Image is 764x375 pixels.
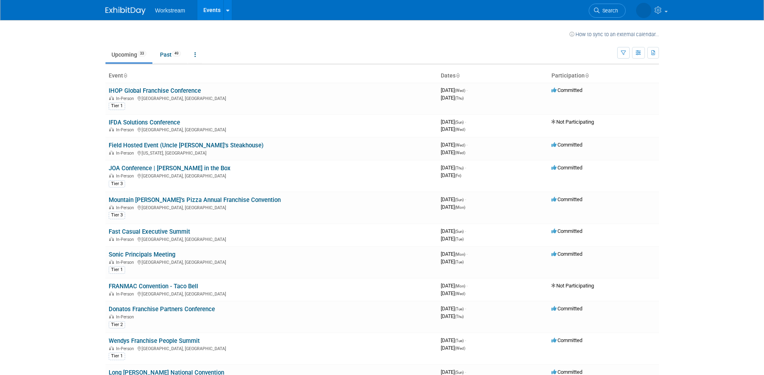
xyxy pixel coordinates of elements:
img: In-Person Event [109,151,114,155]
span: (Sun) [455,198,464,202]
a: IFDA Solutions Conference [109,119,180,126]
div: [GEOGRAPHIC_DATA], [GEOGRAPHIC_DATA] [109,290,434,297]
span: [DATE] [441,251,468,257]
span: [DATE] [441,228,466,234]
span: [DATE] [441,306,466,312]
span: - [466,87,468,93]
span: - [466,142,468,148]
span: In-Person [116,151,136,156]
span: In-Person [116,173,136,179]
img: ExhibitDay [105,7,146,15]
span: [DATE] [441,119,466,125]
span: In-Person [116,237,136,242]
span: [DATE] [441,142,468,148]
a: Upcoming33 [105,47,152,62]
a: Sort by Start Date [456,72,460,79]
a: Wendys Franchise People Summit [109,337,200,344]
a: Fast Casual Executive Summit [109,228,190,235]
a: Sonic Principals Meeting [109,251,175,258]
span: Committed [551,306,582,312]
a: Donatos Franchise Partners Conference [109,306,215,313]
div: [GEOGRAPHIC_DATA], [GEOGRAPHIC_DATA] [109,172,434,179]
span: (Sun) [455,370,464,375]
span: Workstream [155,7,185,14]
span: 33 [138,51,146,57]
div: Tier 1 [109,353,125,360]
img: In-Person Event [109,237,114,241]
img: In-Person Event [109,127,114,131]
span: [DATE] [441,290,465,296]
span: - [465,196,466,202]
div: [US_STATE], [GEOGRAPHIC_DATA] [109,149,434,156]
span: (Fri) [455,173,461,178]
div: [GEOGRAPHIC_DATA], [GEOGRAPHIC_DATA] [109,95,434,101]
span: (Tue) [455,338,464,343]
span: (Tue) [455,237,464,241]
span: Not Participating [551,283,594,289]
span: (Wed) [455,291,465,296]
span: Committed [551,337,582,343]
span: Committed [551,369,582,375]
a: IHOP Global Franchise Conference [109,87,201,94]
div: Tier 2 [109,321,125,328]
span: (Sun) [455,229,464,234]
span: (Thu) [455,96,464,100]
span: In-Person [116,127,136,132]
span: [DATE] [441,259,464,265]
span: - [465,306,466,312]
span: (Thu) [455,314,464,319]
span: (Mon) [455,252,465,257]
span: [DATE] [441,369,466,375]
span: Committed [551,196,582,202]
span: - [466,283,468,289]
a: How to sync to an external calendar... [569,31,659,37]
span: Not Participating [551,119,594,125]
span: In-Person [116,260,136,265]
span: [DATE] [441,283,468,289]
a: JOA Conference | [PERSON_NAME] in the Box [109,165,231,172]
a: Field Hosted Event (Uncle [PERSON_NAME]'s Steakhouse) [109,142,263,149]
span: In-Person [116,346,136,351]
span: Committed [551,87,582,93]
img: In-Person Event [109,173,114,177]
span: [DATE] [441,165,466,171]
span: Search [600,8,618,14]
div: [GEOGRAPHIC_DATA], [GEOGRAPHIC_DATA] [109,345,434,351]
span: (Tue) [455,260,464,264]
div: Tier 3 [109,212,125,219]
span: [DATE] [441,196,466,202]
span: [DATE] [441,172,461,178]
span: Committed [551,251,582,257]
a: Sort by Event Name [123,72,127,79]
div: [GEOGRAPHIC_DATA], [GEOGRAPHIC_DATA] [109,236,434,242]
span: - [466,251,468,257]
span: [DATE] [441,337,466,343]
span: [DATE] [441,345,465,351]
span: (Wed) [455,151,465,155]
span: In-Person [116,291,136,297]
span: [DATE] [441,236,464,242]
span: (Wed) [455,143,465,147]
span: - [465,369,466,375]
span: (Sun) [455,120,464,124]
th: Participation [548,69,659,83]
div: Tier 3 [109,180,125,187]
div: [GEOGRAPHIC_DATA], [GEOGRAPHIC_DATA] [109,204,434,210]
span: (Wed) [455,346,465,351]
div: Tier 1 [109,266,125,273]
img: In-Person Event [109,314,114,318]
span: Committed [551,165,582,171]
a: Sort by Participation Type [585,72,589,79]
span: [DATE] [441,95,464,101]
img: In-Person Event [109,291,114,296]
span: [DATE] [441,149,465,155]
span: In-Person [116,96,136,101]
span: (Thu) [455,166,464,170]
a: FRANMAC Convention - Taco Bell [109,283,198,290]
th: Event [105,69,438,83]
span: [DATE] [441,204,465,210]
img: In-Person Event [109,205,114,209]
a: Mountain [PERSON_NAME]’s Pizza Annual Franchise Convention [109,196,281,204]
span: In-Person [116,205,136,210]
span: Committed [551,142,582,148]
